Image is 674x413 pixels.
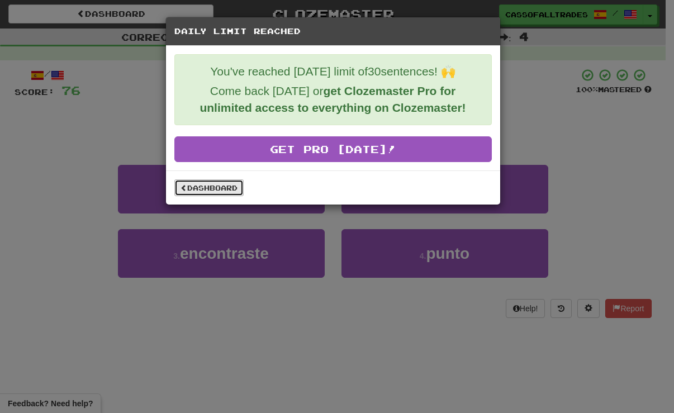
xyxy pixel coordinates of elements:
a: Get Pro [DATE]! [174,136,492,162]
h5: Daily Limit Reached [174,26,492,37]
p: You've reached [DATE] limit of 30 sentences! 🙌 [183,63,483,80]
p: Come back [DATE] or [183,83,483,116]
a: Dashboard [174,179,244,196]
strong: get Clozemaster Pro for unlimited access to everything on Clozemaster! [200,84,466,114]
